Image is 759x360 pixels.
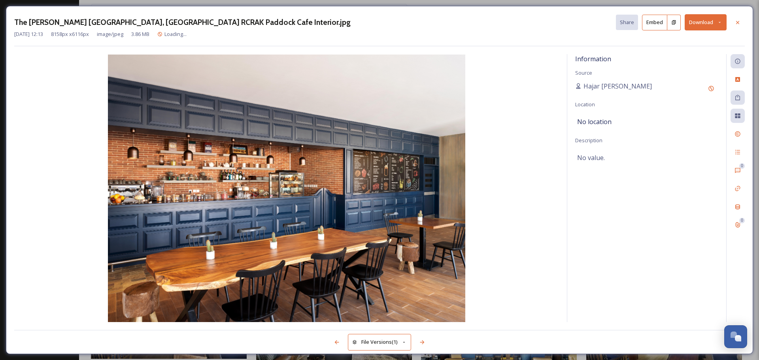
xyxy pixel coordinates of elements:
[739,163,745,169] div: 0
[583,81,652,91] span: Hajar [PERSON_NAME]
[14,55,559,322] img: 6CE0A0BC-25BF-429D-94E9224637D48F13.jpg
[642,15,667,30] button: Embed
[51,30,89,38] span: 8158 px x 6116 px
[724,325,747,348] button: Open Chat
[575,69,592,76] span: Source
[348,334,411,350] button: File Versions(1)
[577,117,612,126] span: No location
[575,55,611,63] span: Information
[685,14,727,30] button: Download
[164,30,187,38] span: Loading...
[131,30,149,38] span: 3.86 MB
[575,101,595,108] span: Location
[577,153,605,162] span: No value.
[14,30,43,38] span: [DATE] 12:13
[739,218,745,223] div: 0
[616,15,638,30] button: Share
[575,137,602,144] span: Description
[97,30,123,38] span: image/jpeg
[14,17,351,28] h3: The [PERSON_NAME] [GEOGRAPHIC_DATA], [GEOGRAPHIC_DATA] RCRAK Paddock Cafe Interior.jpg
